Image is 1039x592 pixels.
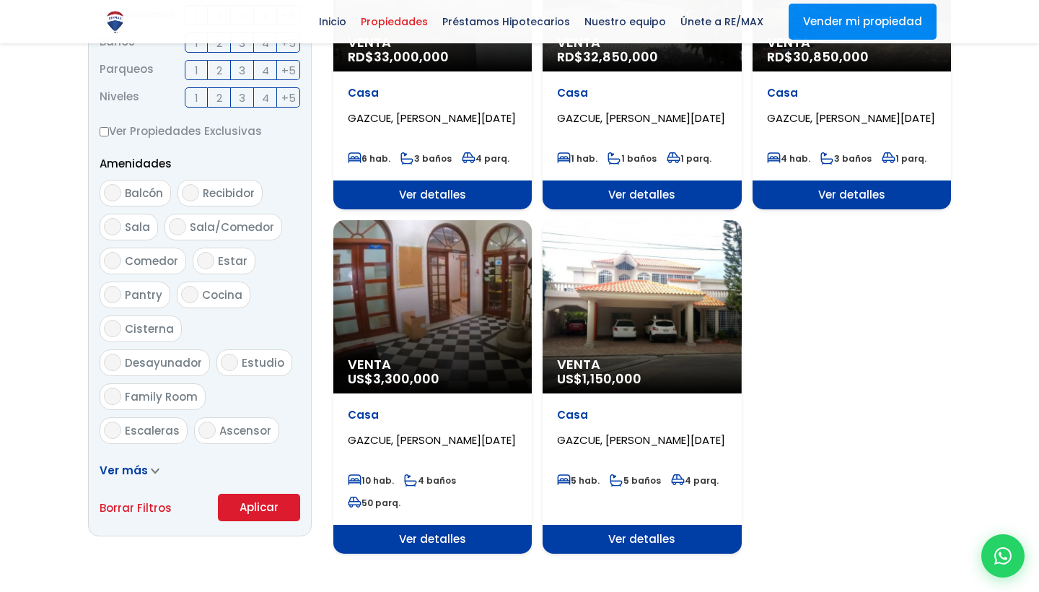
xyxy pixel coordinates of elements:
span: RD$ [557,48,658,66]
button: Aplicar [218,494,300,521]
span: Parqueos [100,60,154,80]
input: Escaleras [104,422,121,439]
span: 4 baños [404,474,456,487]
a: Venta US$3,300,000 Casa GAZCUE, [PERSON_NAME][DATE] 10 hab. 4 baños 50 parq. Ver detalles [333,220,532,554]
p: Casa [557,86,727,100]
span: 1 [195,61,198,79]
span: Estar [218,253,247,269]
span: US$ [557,370,641,388]
input: Pantry [104,286,121,303]
span: Sala [125,219,150,235]
span: 3 [239,89,245,107]
input: Cocina [181,286,198,303]
span: Inicio [312,11,354,32]
span: Venta [348,357,517,372]
span: +5 [281,89,296,107]
span: 30,850,000 [793,48,869,66]
span: Ver detalles [333,525,532,554]
p: Casa [767,86,937,100]
span: 1 baños [608,152,657,165]
input: Estar [197,252,214,269]
span: 2 [216,89,222,107]
span: 3 baños [400,152,452,165]
span: GAZCUE, [PERSON_NAME][DATE] [557,110,725,126]
span: Comedor [125,253,178,269]
input: Cisterna [104,320,121,337]
span: 4 [262,61,269,79]
a: Venta US$1,150,000 Casa GAZCUE, [PERSON_NAME][DATE] 5 hab. 5 baños 4 parq. Ver detalles [543,220,741,554]
input: Sala [104,218,121,235]
input: Desayunador [104,354,121,371]
input: Estudio [221,354,238,371]
span: Únete a RE/MAX [673,11,771,32]
span: 3,300,000 [373,370,439,388]
span: 1 parq. [882,152,926,165]
span: 4 parq. [462,152,509,165]
input: Ver Propiedades Exclusivas [100,127,109,136]
span: Venta [557,357,727,372]
a: Borrar Filtros [100,499,172,517]
a: Ver más [100,463,159,478]
label: Ver Propiedades Exclusivas [100,122,300,140]
span: 50 parq. [348,497,400,509]
span: Ver más [100,463,148,478]
span: 2 [216,61,222,79]
span: 1,150,000 [582,370,641,388]
span: Escaleras [125,423,180,438]
span: Estudio [242,355,284,370]
span: Ver detalles [543,525,741,554]
span: Cisterna [125,321,174,336]
span: 3 [239,61,245,79]
span: 33,000,000 [374,48,449,66]
span: 3 baños [820,152,872,165]
span: GAZCUE, [PERSON_NAME][DATE] [767,110,935,126]
span: Niveles [100,87,139,108]
span: RD$ [348,48,449,66]
span: 32,850,000 [583,48,658,66]
span: Recibidor [203,186,255,201]
span: Nuestro equipo [577,11,673,32]
span: 1 parq. [667,152,711,165]
span: Ascensor [219,423,271,438]
span: 10 hab. [348,474,394,487]
span: RD$ [767,48,869,66]
span: 5 baños [610,474,661,487]
p: Casa [348,86,517,100]
p: Amenidades [100,154,300,173]
span: GAZCUE, [PERSON_NAME][DATE] [348,110,516,126]
span: Sala/Comedor [190,219,274,235]
span: Propiedades [354,11,435,32]
span: Balcón [125,186,163,201]
span: Ver detalles [333,180,532,209]
input: Sala/Comedor [169,218,186,235]
p: Casa [348,408,517,422]
span: Pantry [125,287,162,302]
span: Family Room [125,389,198,404]
span: Ver detalles [543,180,741,209]
span: 1 [195,89,198,107]
span: GAZCUE, [PERSON_NAME][DATE] [557,432,725,448]
span: Ver detalles [753,180,951,209]
span: US$ [348,370,439,388]
span: Préstamos Hipotecarios [435,11,577,32]
span: GAZCUE, [PERSON_NAME][DATE] [348,432,516,448]
input: Family Room [104,388,121,405]
input: Ascensor [198,422,216,439]
span: Desayunador [125,355,202,370]
span: Cocina [202,287,242,302]
span: 1 hab. [557,152,597,165]
p: Casa [557,408,727,422]
img: Logo de REMAX [102,9,128,35]
span: 4 [262,89,269,107]
span: +5 [281,61,296,79]
input: Recibidor [182,184,199,201]
span: 6 hab. [348,152,390,165]
span: 4 parq. [671,474,719,487]
span: 5 hab. [557,474,600,487]
input: Comedor [104,252,121,269]
a: Vender mi propiedad [789,4,937,40]
input: Balcón [104,184,121,201]
span: 4 hab. [767,152,810,165]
